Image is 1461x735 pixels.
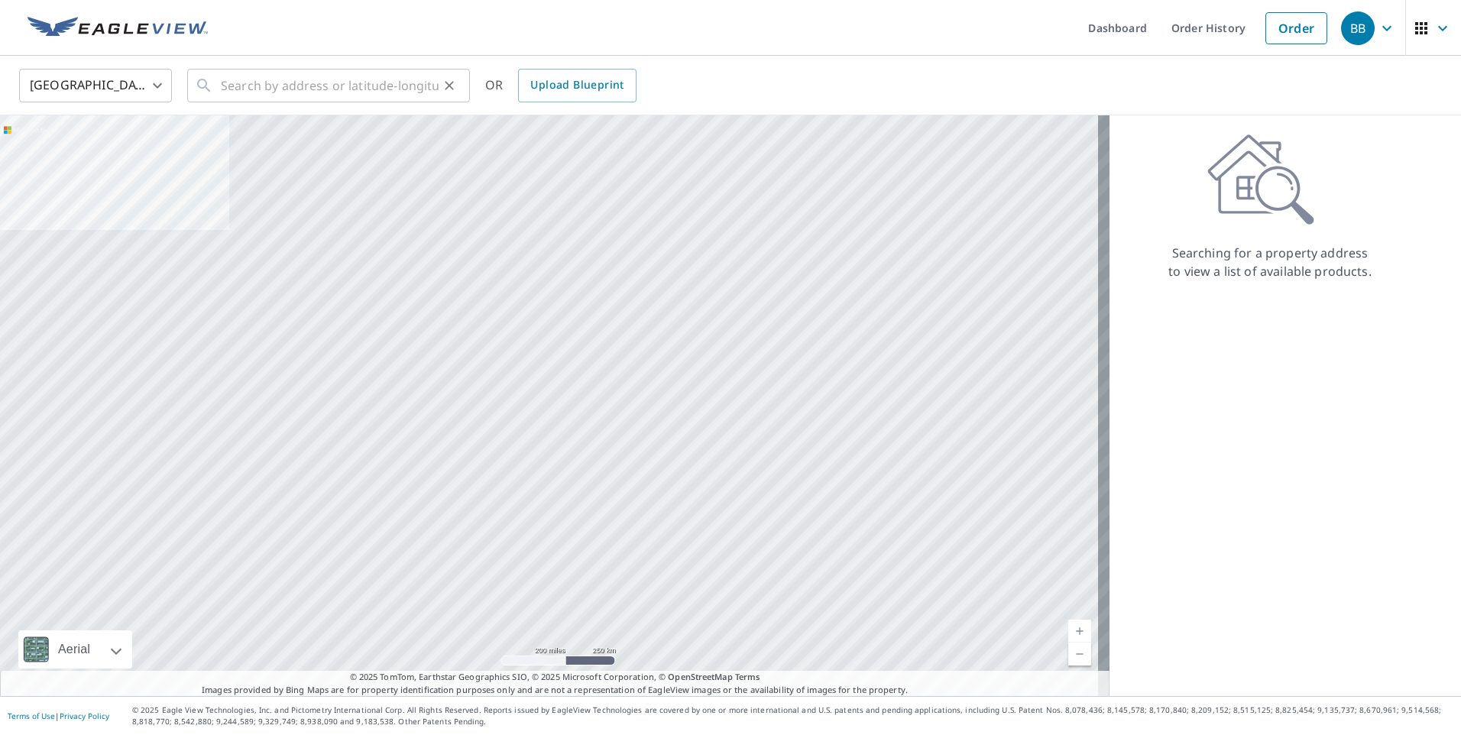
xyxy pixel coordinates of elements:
span: © 2025 TomTom, Earthstar Geographics SIO, © 2025 Microsoft Corporation, © [350,671,760,684]
p: | [8,711,109,720]
span: Upload Blueprint [530,76,624,95]
img: EV Logo [28,17,208,40]
p: Searching for a property address to view a list of available products. [1168,244,1372,280]
div: BB [1341,11,1375,45]
a: OpenStreetMap [668,671,732,682]
a: Current Level 5, Zoom In [1068,620,1091,643]
input: Search by address or latitude-longitude [221,64,439,107]
button: Clear [439,75,460,96]
a: Terms [735,671,760,682]
div: Aerial [53,630,95,669]
div: [GEOGRAPHIC_DATA] [19,64,172,107]
a: Privacy Policy [60,711,109,721]
a: Terms of Use [8,711,55,721]
p: © 2025 Eagle View Technologies, Inc. and Pictometry International Corp. All Rights Reserved. Repo... [132,704,1453,727]
div: OR [485,69,637,102]
div: Aerial [18,630,132,669]
a: Current Level 5, Zoom Out [1068,643,1091,665]
a: Upload Blueprint [518,69,636,102]
a: Order [1265,12,1327,44]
